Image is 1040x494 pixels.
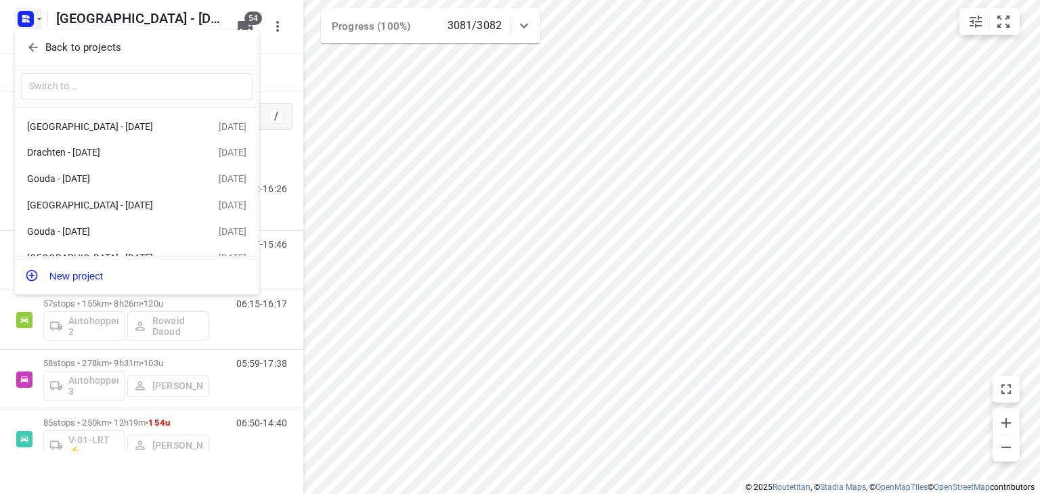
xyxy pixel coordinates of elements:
[15,219,259,245] div: Gouda - [DATE][DATE]
[27,252,183,263] div: [GEOGRAPHIC_DATA] - [DATE]
[219,200,246,210] div: [DATE]
[219,226,246,237] div: [DATE]
[15,166,259,192] div: Gouda - [DATE][DATE]
[15,245,259,271] div: [GEOGRAPHIC_DATA] - [DATE][DATE]
[27,173,183,184] div: Gouda - [DATE]
[21,73,253,101] input: Switch to...
[27,226,183,237] div: Gouda - [DATE]
[45,40,121,55] p: Back to projects
[15,192,259,219] div: [GEOGRAPHIC_DATA] - [DATE][DATE]
[27,121,183,132] div: [GEOGRAPHIC_DATA] - [DATE]
[219,173,246,184] div: [DATE]
[15,262,259,289] button: New project
[219,121,246,132] div: [DATE]
[27,147,183,158] div: Drachten - [DATE]
[15,113,259,139] div: [GEOGRAPHIC_DATA] - [DATE][DATE]
[27,200,183,210] div: [GEOGRAPHIC_DATA] - [DATE]
[21,37,253,59] button: Back to projects
[219,252,246,263] div: [DATE]
[219,147,246,158] div: [DATE]
[15,139,259,166] div: Drachten - [DATE][DATE]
